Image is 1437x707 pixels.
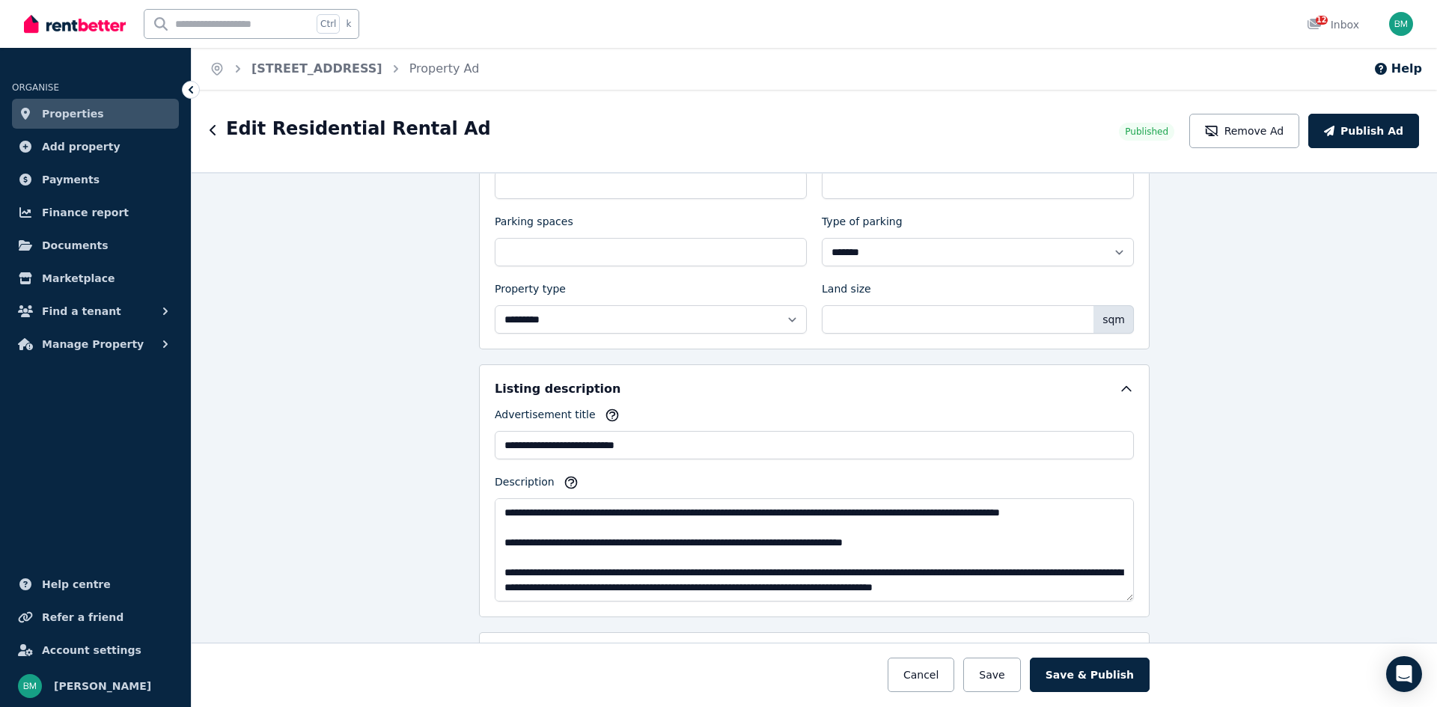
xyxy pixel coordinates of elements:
[42,335,144,353] span: Manage Property
[12,569,179,599] a: Help centre
[822,214,903,235] label: Type of parking
[1316,16,1328,25] span: 12
[42,171,100,189] span: Payments
[24,13,126,35] img: RentBetter
[495,380,620,398] h5: Listing description
[1307,17,1359,32] div: Inbox
[888,658,954,692] button: Cancel
[54,677,151,695] span: [PERSON_NAME]
[495,407,596,428] label: Advertisement title
[1389,12,1413,36] img: Brendan Meng
[1386,656,1422,692] div: Open Intercom Messenger
[1373,60,1422,78] button: Help
[42,302,121,320] span: Find a tenant
[18,674,42,698] img: Brendan Meng
[1308,114,1419,148] button: Publish Ad
[42,641,141,659] span: Account settings
[1125,126,1168,138] span: Published
[12,635,179,665] a: Account settings
[12,132,179,162] a: Add property
[42,236,109,254] span: Documents
[495,214,573,235] label: Parking spaces
[1030,658,1150,692] button: Save & Publish
[12,329,179,359] button: Manage Property
[42,608,123,626] span: Refer a friend
[495,281,566,302] label: Property type
[42,269,115,287] span: Marketplace
[822,281,871,302] label: Land size
[495,474,555,495] label: Description
[12,165,179,195] a: Payments
[12,230,179,260] a: Documents
[42,203,129,221] span: Finance report
[42,105,104,123] span: Properties
[251,61,382,76] a: [STREET_ADDRESS]
[12,602,179,632] a: Refer a friend
[346,18,351,30] span: k
[317,14,340,34] span: Ctrl
[12,99,179,129] a: Properties
[12,198,179,227] a: Finance report
[12,263,179,293] a: Marketplace
[1189,114,1299,148] button: Remove Ad
[409,61,480,76] a: Property Ad
[192,48,497,90] nav: Breadcrumb
[12,296,179,326] button: Find a tenant
[42,575,111,593] span: Help centre
[226,117,491,141] h1: Edit Residential Rental Ad
[42,138,120,156] span: Add property
[12,82,59,93] span: ORGANISE
[963,658,1020,692] button: Save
